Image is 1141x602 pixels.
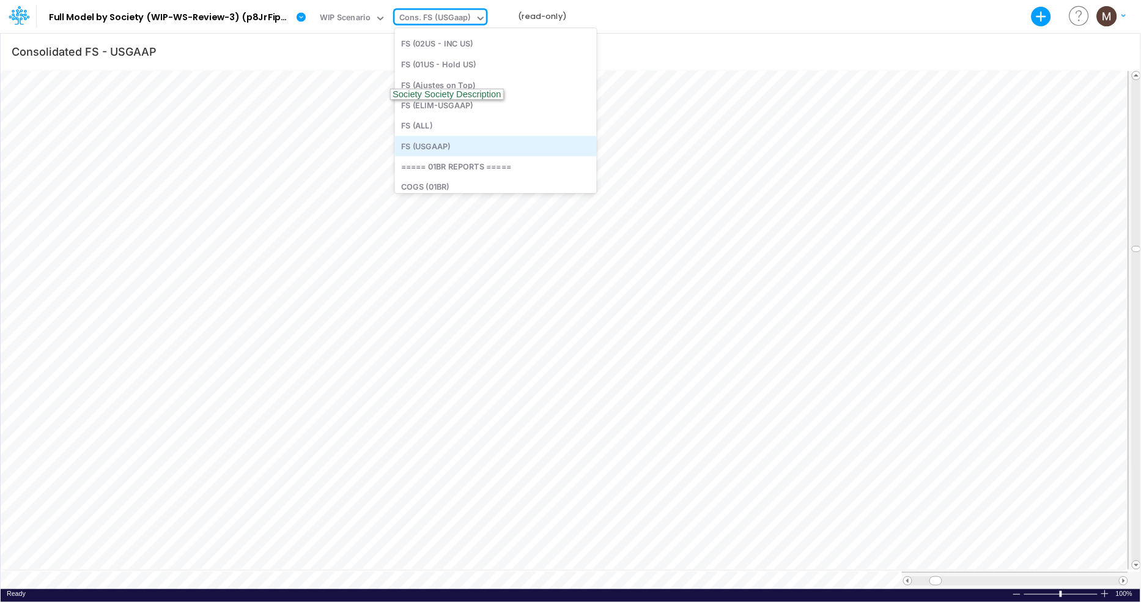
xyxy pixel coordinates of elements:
div: Zoom level [1116,589,1134,598]
div: Zoom Out [1012,590,1022,599]
div: FS (USGAAP) [395,136,597,156]
div: FS (Ajustes on Top) [395,75,597,95]
div: ===== 01BR REPORTS ===== [395,157,597,177]
div: FS (ELIM-USGAAP) [395,95,597,116]
b: Full Model by Society (WIP-WS-Review-3) (p8JrFipGveTU7I_vk960F.EPc.b3Teyw) [DATE]T16:40:57UTC [49,12,291,23]
div: Zoom In [1100,589,1110,598]
div: COGS (01BR) [395,177,597,197]
div: FS (ALL) [395,116,597,136]
b: (read-only) [518,11,566,22]
div: FS (02US - INC US) [395,34,597,54]
span: Ready [7,590,26,597]
div: In Ready mode [7,589,26,598]
span: 100% [1116,589,1134,598]
div: FS (01US - Hold US) [395,54,597,75]
div: Zoom [1060,591,1062,597]
div: WIP Scenario [320,12,371,26]
div: Zoom [1024,589,1100,598]
div: Cons. FS (USGaap) [399,12,471,26]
